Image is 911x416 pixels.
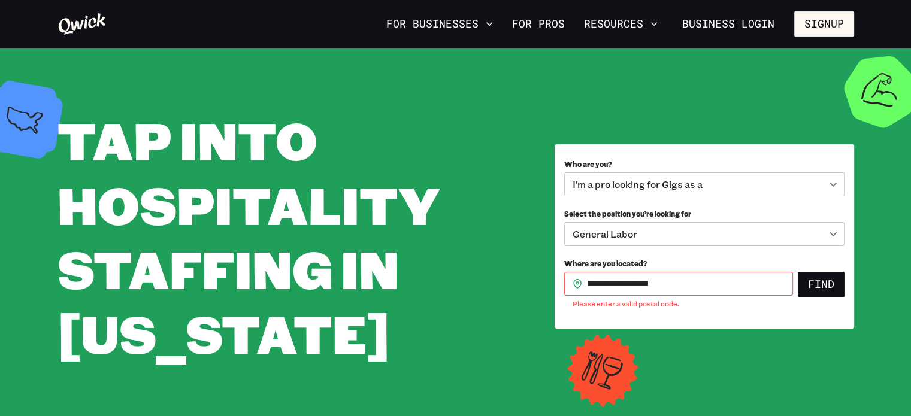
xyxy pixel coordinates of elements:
p: Please enter a valid postal code. [573,298,785,310]
div: General Labor [564,222,845,246]
button: Resources [579,14,662,34]
span: Select the position you’re looking for [564,209,691,218]
div: I’m a pro looking for Gigs as a [564,172,845,196]
button: For Businesses [382,14,498,34]
button: Find [798,272,845,297]
button: Signup [794,11,854,37]
span: Who are you? [564,159,612,169]
a: Business Login [672,11,785,37]
span: Tap into Hospitality Staffing in [US_STATE] [57,105,440,368]
span: Where are you located? [564,259,647,268]
a: For Pros [507,14,570,34]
